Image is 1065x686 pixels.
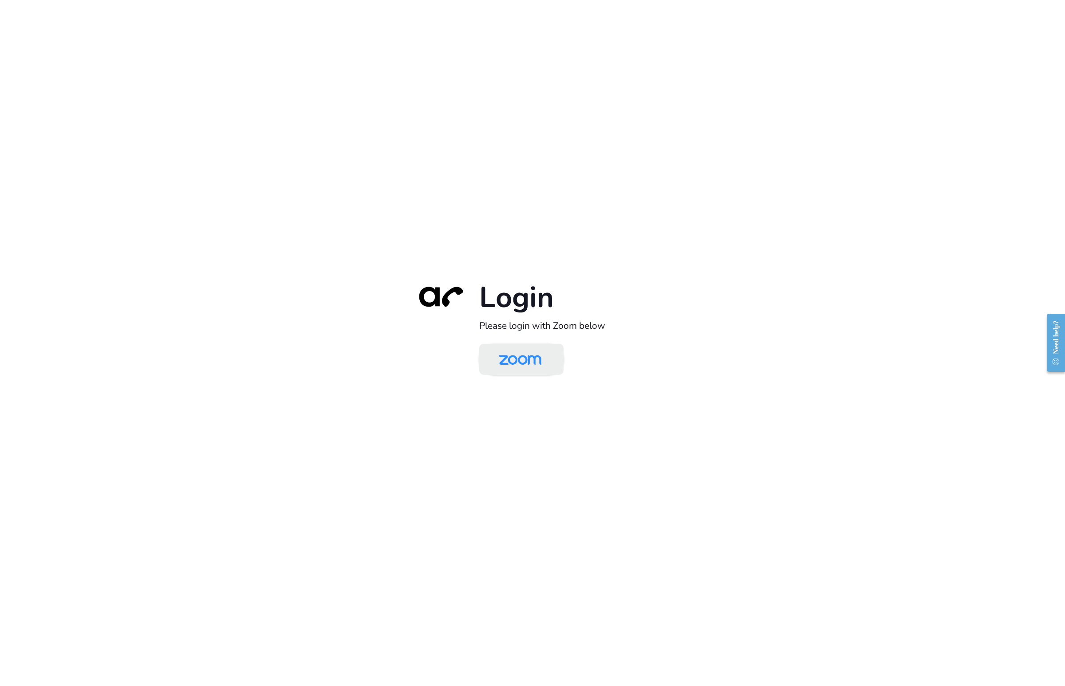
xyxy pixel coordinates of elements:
[489,346,551,375] img: Zoom Logo
[479,280,657,315] h1: Login
[1040,308,1065,378] iframe: Resource Center
[479,320,657,331] h2: Please login with Zoom below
